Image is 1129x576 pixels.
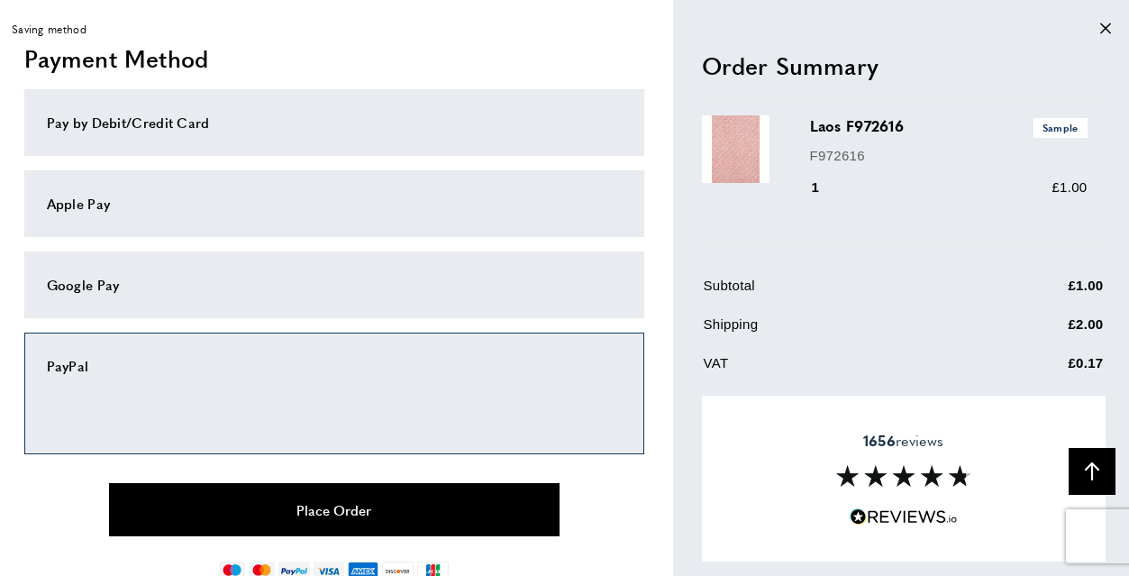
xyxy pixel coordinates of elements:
h3: Laos F972616 [810,115,1088,137]
div: Pay by Debit/Credit Card [47,112,622,133]
span: reviews [863,432,943,450]
span: £1.00 [1052,179,1087,195]
iframe: PayPal-paypal [47,377,622,426]
td: £3.00 [979,391,1104,430]
span: Sample [1033,118,1088,137]
div: Apple Pay [47,193,622,215]
div: Close message [1100,21,1111,38]
strong: 1656 [863,430,896,451]
button: Place Order [109,483,560,536]
div: Google Pay [47,274,622,296]
h2: Order Summary [702,49,1106,81]
img: Reviews.io 5 stars [850,508,958,526]
img: Reviews section [836,465,971,487]
div: 1 [810,177,845,198]
td: Subtotal [704,275,978,310]
img: Laos F972616 [702,115,769,183]
td: Shipping [704,314,978,349]
td: £1.00 [979,275,1104,310]
td: £2.00 [979,314,1104,349]
div: PayPal [47,355,622,377]
td: VAT [704,352,978,388]
td: Grand Total [704,391,978,430]
p: F972616 [810,144,1088,166]
span: Saving method [12,21,86,38]
td: £0.17 [979,352,1104,388]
